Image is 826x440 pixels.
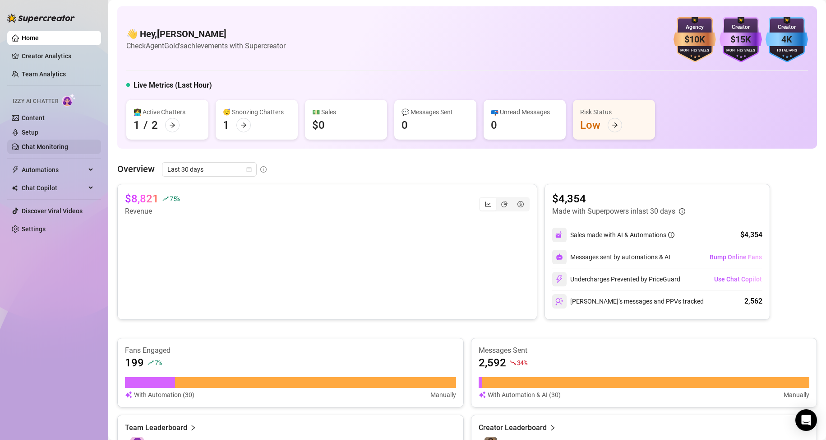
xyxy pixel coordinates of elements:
[22,129,38,136] a: Setup
[22,181,86,195] span: Chat Copilot
[552,206,675,217] article: Made with Superpowers in last 30 days
[766,48,808,54] div: Total Fans
[62,94,76,107] img: AI Chatter
[740,229,762,240] div: $4,354
[12,185,18,191] img: Chat Copilot
[126,40,286,51] article: Check AgentGold's achievements with Supercreator
[22,49,94,63] a: Creator Analytics
[134,390,194,400] article: With Automation (30)
[13,97,58,106] span: Izzy AI Chatter
[674,33,716,47] div: $10K
[555,275,563,283] img: svg%3e
[117,162,155,176] article: Overview
[22,70,66,78] a: Team Analytics
[223,118,229,132] div: 1
[580,107,648,117] div: Risk Status
[167,163,251,176] span: Last 30 days
[22,143,68,150] a: Chat Monitoring
[714,276,762,283] span: Use Chat Copilot
[22,207,83,215] a: Discover Viral Videos
[710,253,762,261] span: Bump Online Fans
[668,232,674,238] span: info-circle
[795,409,817,431] div: Open Intercom Messenger
[501,201,508,207] span: pie-chart
[260,166,267,173] span: info-circle
[22,114,45,122] a: Content
[155,358,162,367] span: 7 %
[510,360,516,366] span: fall
[12,166,19,173] span: thunderbolt
[488,390,561,400] article: With Automation & AI (30)
[125,206,180,217] article: Revenue
[709,250,762,264] button: Bump Online Fans
[190,422,196,433] span: right
[766,23,808,32] div: Creator
[674,48,716,54] div: Monthly Sales
[401,118,408,132] div: 0
[552,192,685,206] article: $4,354
[720,17,762,62] img: purple-badge-B9DA21FR.svg
[7,14,75,23] img: logo-BBDzfeDw.svg
[152,118,158,132] div: 2
[312,118,325,132] div: $0
[223,107,291,117] div: 😴 Snoozing Chatters
[170,194,180,203] span: 75 %
[714,272,762,286] button: Use Chat Copilot
[240,122,247,128] span: arrow-right
[570,230,674,240] div: Sales made with AI & Automations
[134,118,140,132] div: 1
[720,23,762,32] div: Creator
[430,390,456,400] article: Manually
[125,192,159,206] article: $8,821
[125,346,456,356] article: Fans Engaged
[162,196,169,202] span: rise
[517,358,527,367] span: 34 %
[549,422,556,433] span: right
[491,118,497,132] div: 0
[22,34,39,42] a: Home
[125,390,132,400] img: svg%3e
[479,346,810,356] article: Messages Sent
[744,296,762,307] div: 2,562
[148,360,154,366] span: rise
[555,231,563,239] img: svg%3e
[612,122,618,128] span: arrow-right
[766,33,808,47] div: 4K
[169,122,175,128] span: arrow-right
[720,33,762,47] div: $15K
[312,107,380,117] div: 💵 Sales
[552,272,680,286] div: Undercharges Prevented by PriceGuard
[491,107,558,117] div: 📪 Unread Messages
[674,17,716,62] img: bronze-badge-qSZam9Wu.svg
[479,390,486,400] img: svg%3e
[479,422,547,433] article: Creator Leaderboard
[125,356,144,370] article: 199
[720,48,762,54] div: Monthly Sales
[134,80,212,91] h5: Live Metrics (Last Hour)
[674,23,716,32] div: Agency
[784,390,809,400] article: Manually
[22,225,46,233] a: Settings
[552,294,704,309] div: [PERSON_NAME]’s messages and PPVs tracked
[246,167,252,172] span: calendar
[134,107,201,117] div: 👩‍💻 Active Chatters
[552,250,670,264] div: Messages sent by automations & AI
[401,107,469,117] div: 💬 Messages Sent
[22,163,86,177] span: Automations
[517,201,524,207] span: dollar-circle
[125,422,187,433] article: Team Leaderboard
[479,197,530,211] div: segmented control
[679,208,685,215] span: info-circle
[126,28,286,40] h4: 👋 Hey, [PERSON_NAME]
[479,356,506,370] article: 2,592
[485,201,491,207] span: line-chart
[556,253,563,261] img: svg%3e
[555,297,563,305] img: svg%3e
[766,17,808,62] img: blue-badge-DgoSNQY1.svg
